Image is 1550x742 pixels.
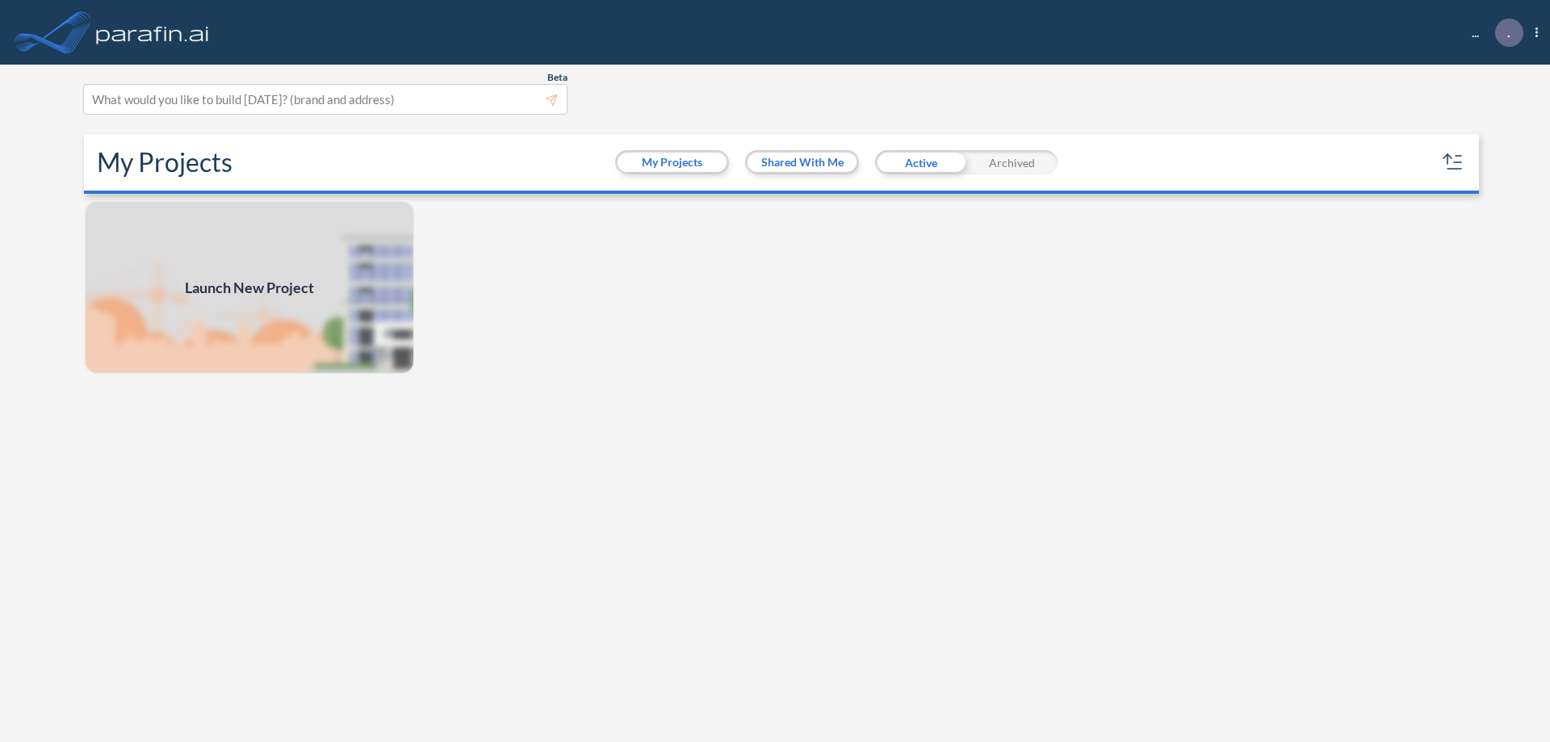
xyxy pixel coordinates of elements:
[84,200,415,375] a: Launch New Project
[1447,19,1538,47] div: ...
[1507,25,1510,40] p: .
[84,200,415,375] img: add
[875,150,966,174] div: Active
[966,150,1058,174] div: Archived
[618,153,727,172] button: My Projects
[93,16,212,48] img: logo
[1440,149,1466,175] button: sort
[748,153,857,172] button: Shared With Me
[547,71,568,84] span: Beta
[97,147,232,178] h2: My Projects
[185,277,314,299] span: Launch New Project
